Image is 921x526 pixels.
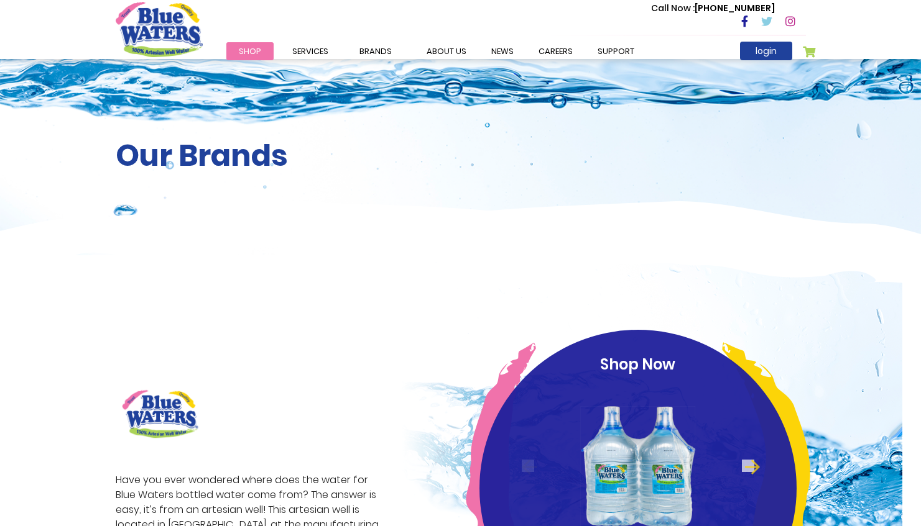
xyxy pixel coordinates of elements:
[742,460,754,472] button: Next
[503,353,773,376] p: Shop Now
[116,2,203,57] a: store logo
[414,42,479,60] a: about us
[347,42,404,60] a: Brands
[280,42,341,60] a: Services
[239,45,261,57] span: Shop
[226,42,274,60] a: Shop
[479,42,526,60] a: News
[116,138,806,174] h2: Our Brands
[740,42,792,60] a: login
[585,42,647,60] a: support
[651,2,775,15] p: [PHONE_NUMBER]
[526,42,585,60] a: careers
[292,45,328,57] span: Services
[651,2,695,14] span: Call Now :
[116,383,205,445] img: brand logo
[359,45,392,57] span: Brands
[522,460,534,472] button: Previous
